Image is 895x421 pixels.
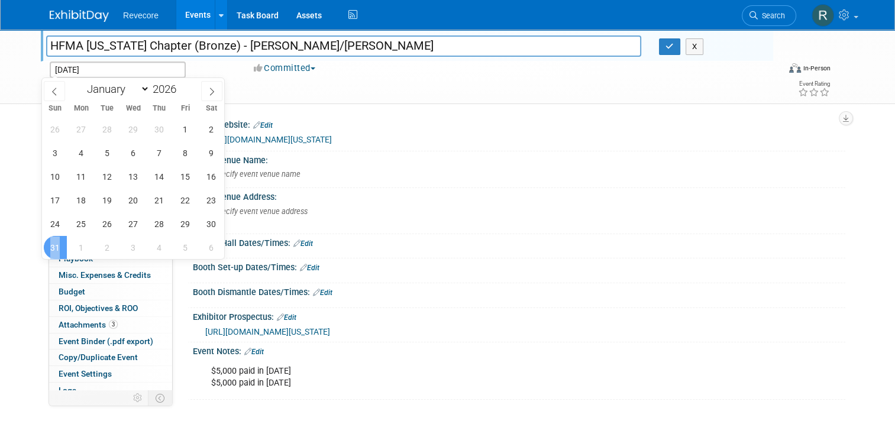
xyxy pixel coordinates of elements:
[193,308,845,323] div: Exhibitor Prospectus:
[49,284,172,300] a: Budget
[174,165,197,188] span: May 15, 2026
[803,64,831,73] div: In-Person
[250,62,320,75] button: Committed
[193,151,845,166] div: Event Venue Name:
[49,333,172,349] a: Event Binder (.pdf export)
[123,11,159,20] span: Revecore
[146,105,172,112] span: Thu
[148,118,171,141] span: April 30, 2026
[200,118,223,141] span: May 2, 2026
[70,212,93,235] span: May 25, 2026
[174,212,197,235] span: May 29, 2026
[59,287,85,296] span: Budget
[82,82,150,96] select: Month
[193,188,845,203] div: Event Venue Address:
[44,165,67,188] span: May 10, 2026
[206,170,301,179] span: Specify event venue name
[200,189,223,212] span: May 23, 2026
[277,313,296,322] a: Edit
[109,320,118,329] span: 3
[789,63,801,73] img: Format-Inperson.png
[70,189,93,212] span: May 18, 2026
[44,118,67,141] span: April 26, 2026
[44,141,67,164] span: May 3, 2026
[70,236,93,259] span: June 1, 2026
[59,336,153,346] span: Event Binder (.pdf export)
[174,118,197,141] span: May 1, 2026
[300,264,319,272] a: Edit
[120,105,146,112] span: Wed
[193,342,845,358] div: Event Notes:
[193,258,845,274] div: Booth Set-up Dates/Times:
[44,236,67,259] span: May 31, 2026
[122,189,145,212] span: May 20, 2026
[313,289,332,297] a: Edit
[50,10,109,22] img: ExhibitDay
[193,116,845,131] div: Event Website:
[200,165,223,188] span: May 16, 2026
[203,360,719,395] div: $5,000 paid in [DATE] $5,000 paid in [DATE]
[122,165,145,188] span: May 13, 2026
[206,207,308,216] span: Specify event venue address
[96,165,119,188] span: May 12, 2026
[198,105,224,112] span: Sat
[715,61,831,79] div: Event Format
[96,212,119,235] span: May 26, 2026
[68,105,94,112] span: Mon
[148,212,171,235] span: May 28, 2026
[96,236,119,259] span: June 2, 2026
[200,236,223,259] span: June 6, 2026
[122,236,145,259] span: June 3, 2026
[49,267,172,283] a: Misc. Expenses & Credits
[207,135,332,144] a: [URL][DOMAIN_NAME][US_STATE]
[59,352,138,362] span: Copy/Duplicate Event
[96,118,119,141] span: April 28, 2026
[174,141,197,164] span: May 8, 2026
[44,189,67,212] span: May 17, 2026
[94,105,120,112] span: Tue
[59,386,76,395] span: Logs
[174,236,197,259] span: June 5, 2026
[49,251,172,267] a: Playbook
[148,236,171,259] span: June 4, 2026
[758,11,785,20] span: Search
[148,189,171,212] span: May 21, 2026
[49,300,172,316] a: ROI, Objectives & ROO
[172,105,198,112] span: Fri
[200,141,223,164] span: May 9, 2026
[686,38,704,55] button: X
[148,165,171,188] span: May 14, 2026
[122,212,145,235] span: May 27, 2026
[59,303,138,313] span: ROI, Objectives & ROO
[70,165,93,188] span: May 11, 2026
[244,348,264,356] a: Edit
[96,189,119,212] span: May 19, 2026
[253,121,273,129] a: Edit
[174,189,197,212] span: May 22, 2026
[49,317,172,333] a: Attachments3
[59,320,118,329] span: Attachments
[742,5,796,26] a: Search
[148,141,171,164] span: May 7, 2026
[150,82,185,96] input: Year
[42,105,68,112] span: Sun
[70,118,93,141] span: April 27, 2026
[49,349,172,365] a: Copy/Duplicate Event
[59,369,112,378] span: Event Settings
[200,212,223,235] span: May 30, 2026
[293,239,313,248] a: Edit
[193,234,845,250] div: Exhibit Hall Dates/Times:
[50,61,186,78] input: Event Start Date - End Date
[49,366,172,382] a: Event Settings
[148,390,173,406] td: Toggle Event Tabs
[70,141,93,164] span: May 4, 2026
[128,390,148,406] td: Personalize Event Tab Strip
[205,327,330,336] a: [URL][DOMAIN_NAME][US_STATE]
[798,81,830,87] div: Event Rating
[812,4,834,27] img: Rachael Sires
[96,141,119,164] span: May 5, 2026
[122,141,145,164] span: May 6, 2026
[59,270,151,280] span: Misc. Expenses & Credits
[44,212,67,235] span: May 24, 2026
